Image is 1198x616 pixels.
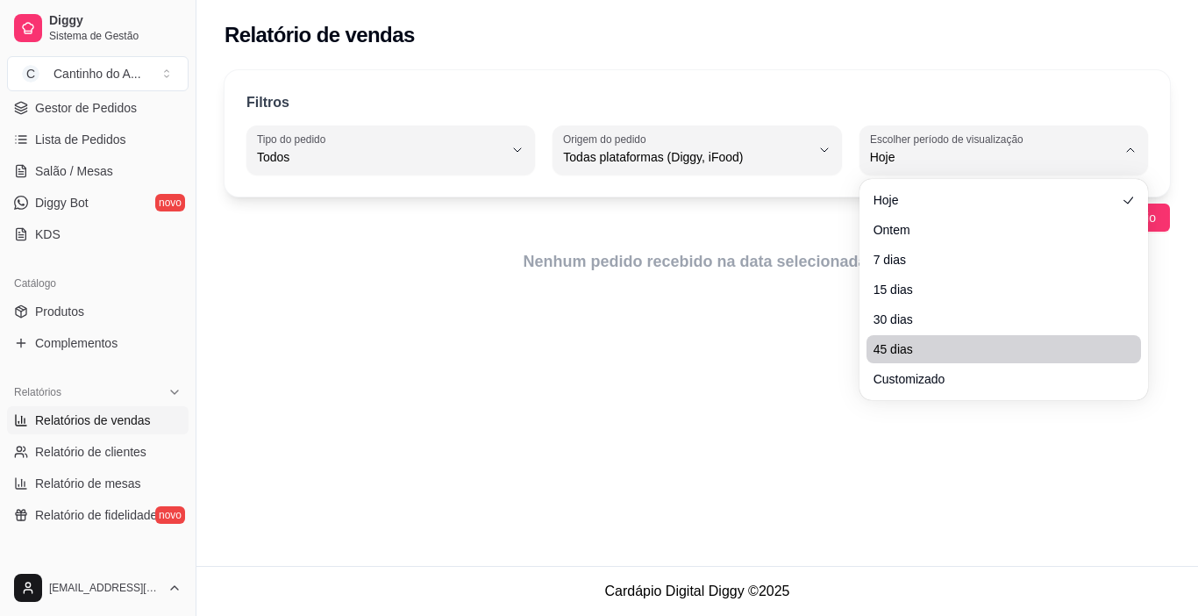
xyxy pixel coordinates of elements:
[35,99,137,117] span: Gestor de Pedidos
[874,370,1116,388] span: Customizado
[257,132,332,147] label: Tipo do pedido
[49,13,182,29] span: Diggy
[563,132,652,147] label: Origem do pedido
[246,92,289,113] p: Filtros
[874,340,1116,358] span: 45 dias
[35,226,61,243] span: KDS
[563,148,809,166] span: Todas plataformas (Diggy, iFood)
[225,21,415,49] h2: Relatório de vendas
[870,132,1029,147] label: Escolher período de visualização
[35,412,151,429] span: Relatórios de vendas
[225,249,1170,274] article: Nenhum pedido recebido na data selecionada.
[35,131,126,148] span: Lista de Pedidos
[7,550,189,578] div: Gerenciar
[53,65,141,82] div: Cantinho do A ...
[7,269,189,297] div: Catálogo
[35,443,146,461] span: Relatório de clientes
[35,475,141,492] span: Relatório de mesas
[257,148,503,166] span: Todos
[874,281,1116,298] span: 15 dias
[874,191,1116,209] span: Hoje
[49,581,160,595] span: [EMAIL_ADDRESS][DOMAIN_NAME]
[22,65,39,82] span: C
[49,29,182,43] span: Sistema de Gestão
[196,566,1198,616] footer: Cardápio Digital Diggy © 2025
[870,148,1116,166] span: Hoje
[14,385,61,399] span: Relatórios
[35,334,118,352] span: Complementos
[35,303,84,320] span: Produtos
[35,162,113,180] span: Salão / Mesas
[874,221,1116,239] span: Ontem
[874,251,1116,269] span: 7 dias
[7,56,189,91] button: Select a team
[35,194,89,211] span: Diggy Bot
[35,506,157,524] span: Relatório de fidelidade
[874,311,1116,328] span: 30 dias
